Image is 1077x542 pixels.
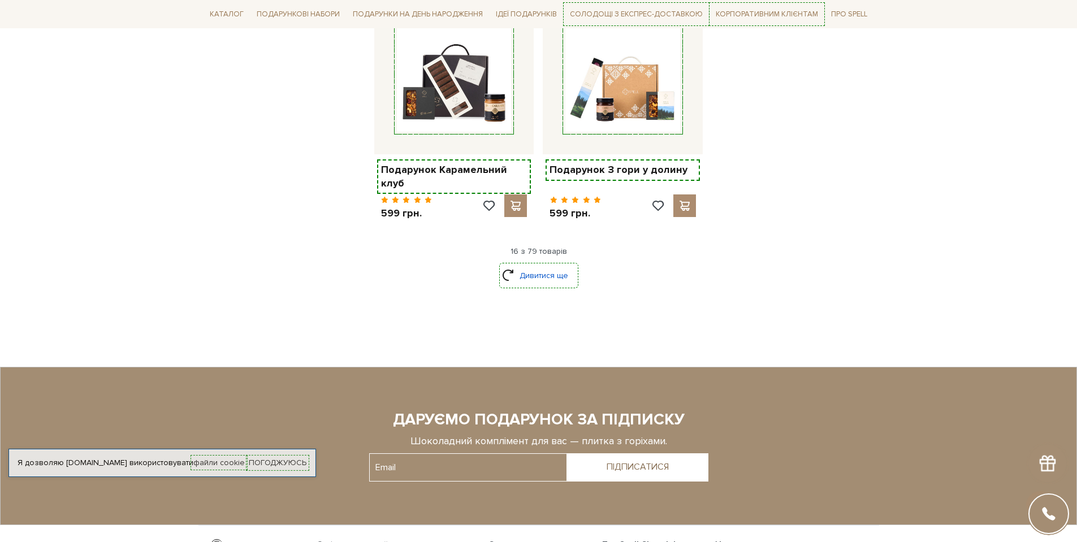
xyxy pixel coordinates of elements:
a: Солодощі з експрес-доставкою [565,5,707,24]
span: Подарунки на День народження [348,6,487,23]
a: Корпоративним клієнтам [711,5,823,24]
div: Я дозволяю [DOMAIN_NAME] використовувати [9,458,315,468]
div: 16 з 79 товарів [201,246,877,257]
span: Про Spell [827,6,872,23]
a: файли cookie [193,458,245,467]
span: Подарункові набори [252,6,344,23]
a: Дивитися ще [502,266,576,285]
p: 599 грн. [550,207,601,220]
a: Подарунок З гори у долину [550,163,696,176]
a: Подарунок Карамельний клуб [381,163,527,190]
a: Погоджуюсь [249,458,306,468]
span: Каталог [205,6,248,23]
p: 599 грн. [381,207,432,220]
span: Ідеї подарунків [491,6,561,23]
